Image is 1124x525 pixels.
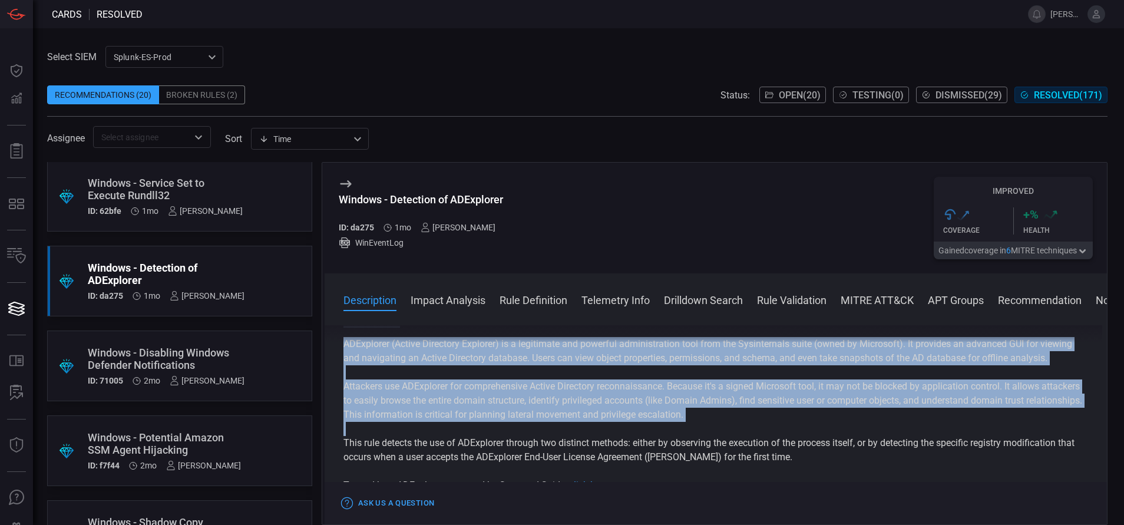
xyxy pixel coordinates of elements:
[1034,90,1102,101] span: Resolved ( 171 )
[166,461,241,470] div: [PERSON_NAME]
[934,242,1093,259] button: Gainedcoverage in6MITRE techniques
[2,484,31,512] button: Ask Us A Question
[88,291,123,301] h5: ID: da275
[664,292,743,306] button: Drilldown Search
[88,461,120,470] h5: ID: f7f44
[1006,246,1011,255] span: 6
[144,376,160,385] span: Aug 03, 2025 11:41 AM
[916,87,1007,103] button: Dismissed(29)
[225,133,242,144] label: sort
[343,292,396,306] button: Description
[411,292,485,306] button: Impact Analysis
[1014,87,1108,103] button: Resolved(171)
[841,292,914,306] button: MITRE ATT&CK
[339,223,374,232] h5: ID: da275
[88,346,244,371] div: Windows - Disabling Windows Defender Notifications
[97,9,143,20] span: resolved
[343,436,1088,464] p: This rule detects the use of ADExplorer through two distinct methods: either by observing the exe...
[190,129,207,146] button: Open
[170,291,244,301] div: [PERSON_NAME]
[47,133,85,144] span: Assignee
[2,295,31,323] button: Cards
[759,87,826,103] button: Open(20)
[343,478,1088,493] p: To read how ADExplorer was used by Scattered Spider, .
[934,186,1093,196] h5: Improved
[2,190,31,218] button: MITRE - Detection Posture
[928,292,984,306] button: APT Groups
[935,90,1002,101] span: Dismissed ( 29 )
[2,57,31,85] button: Dashboard
[779,90,821,101] span: Open ( 20 )
[833,87,909,103] button: Testing(0)
[998,292,1082,306] button: Recommendation
[339,494,437,513] button: Ask Us a Question
[88,262,244,286] div: Windows - Detection of ADExplorer
[88,376,123,385] h5: ID: 71005
[1023,226,1093,235] div: Health
[88,206,121,216] h5: ID: 62bfe
[2,242,31,270] button: Inventory
[2,85,31,113] button: Detections
[1096,292,1124,306] button: Notes
[1050,9,1083,19] span: [PERSON_NAME].[PERSON_NAME]
[757,292,827,306] button: Rule Validation
[421,223,495,232] div: [PERSON_NAME]
[339,193,505,206] div: Windows - Detection of ADExplorer
[943,226,1013,235] div: Coverage
[140,461,157,470] span: Jul 27, 2025 10:12 AM
[88,177,243,202] div: Windows - Service Set to Execute Rundll32
[852,90,904,101] span: Testing ( 0 )
[2,137,31,166] button: Reports
[144,291,160,301] span: Aug 10, 2025 9:09 AM
[47,51,97,62] label: Select SIEM
[500,292,567,306] button: Rule Definition
[2,347,31,375] button: Rule Catalog
[395,223,411,232] span: Aug 10, 2025 9:09 AM
[52,9,82,20] span: Cards
[168,206,243,216] div: [PERSON_NAME]
[339,237,505,249] div: WinEventLog
[47,85,159,104] div: Recommendations (20)
[142,206,158,216] span: Aug 10, 2025 9:09 AM
[88,431,241,456] div: Windows - Potential Amazon SSM Agent Hijacking
[170,376,244,385] div: [PERSON_NAME]
[569,480,608,491] a: click here
[97,130,188,144] input: Select assignee
[114,51,204,63] p: Splunk-ES-Prod
[2,431,31,460] button: Threat Intelligence
[159,85,245,104] div: Broken Rules (2)
[2,379,31,407] button: ALERT ANALYSIS
[581,292,650,306] button: Telemetry Info
[343,337,1088,365] p: ADExplorer (Active Directory Explorer) is a legitimate and powerful administration tool from the ...
[259,133,350,145] div: Time
[343,379,1088,422] p: Attackers use ADExplorer for comprehensive Active Directory reconnaissance. Because it's a signed...
[1023,207,1039,222] h3: + %
[720,90,750,101] span: Status:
